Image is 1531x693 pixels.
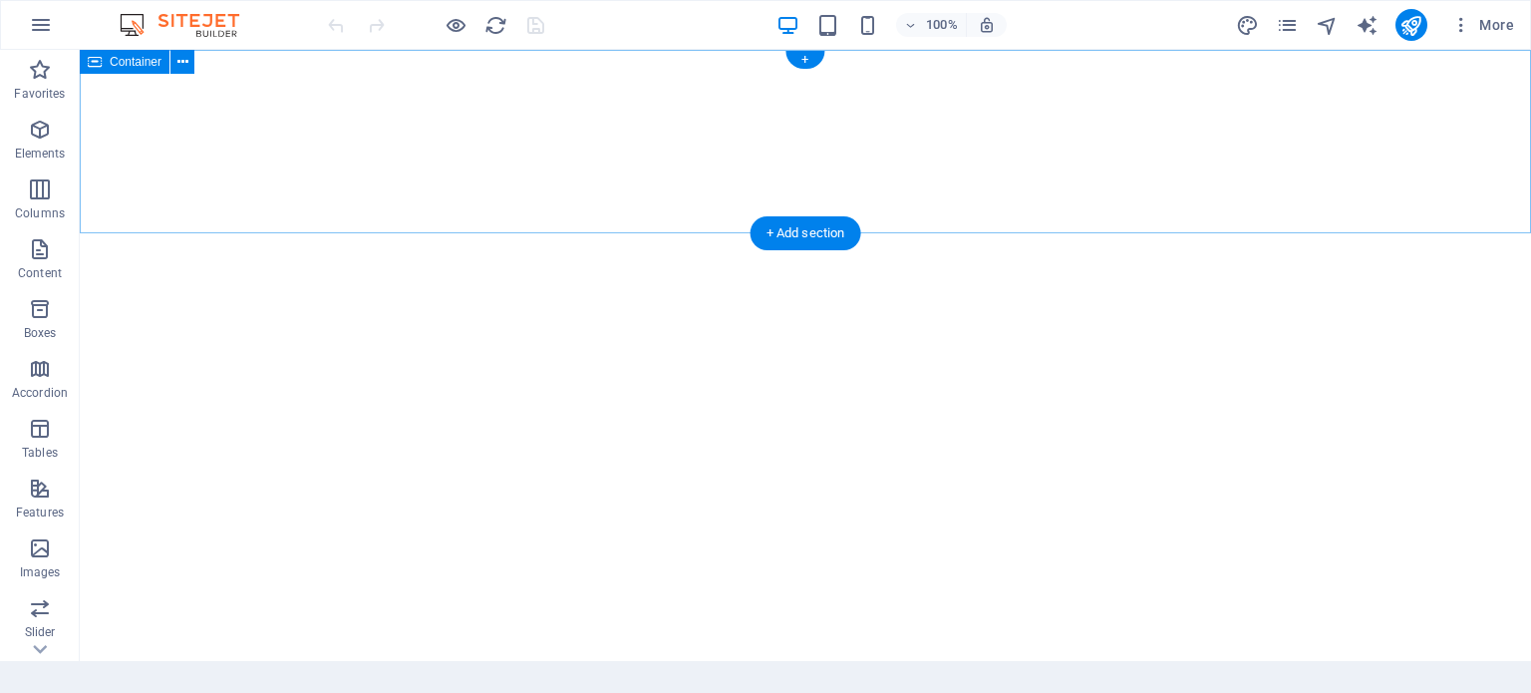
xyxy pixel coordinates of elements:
[1276,13,1300,37] button: pages
[15,146,66,162] p: Elements
[1356,13,1379,37] button: text_generator
[115,13,264,37] img: Editor Logo
[1316,13,1340,37] button: navigator
[1236,13,1260,37] button: design
[20,564,61,580] p: Images
[1399,14,1422,37] i: Publish
[16,505,64,520] p: Features
[14,86,65,102] p: Favorites
[751,216,861,250] div: + Add section
[110,56,161,68] span: Container
[926,13,958,37] h6: 100%
[484,14,507,37] i: Reload page
[22,445,58,461] p: Tables
[1236,14,1259,37] i: Design (Ctrl+Alt+Y)
[18,265,62,281] p: Content
[483,13,507,37] button: reload
[1443,9,1522,41] button: More
[978,16,996,34] i: On resize automatically adjust zoom level to fit chosen device.
[25,624,56,640] p: Slider
[1451,15,1514,35] span: More
[444,13,467,37] button: Click here to leave preview mode and continue editing
[785,51,824,69] div: +
[24,325,57,341] p: Boxes
[15,205,65,221] p: Columns
[896,13,967,37] button: 100%
[1316,14,1339,37] i: Navigator
[12,385,68,401] p: Accordion
[1356,14,1378,37] i: AI Writer
[1276,14,1299,37] i: Pages (Ctrl+Alt+S)
[1395,9,1427,41] button: publish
